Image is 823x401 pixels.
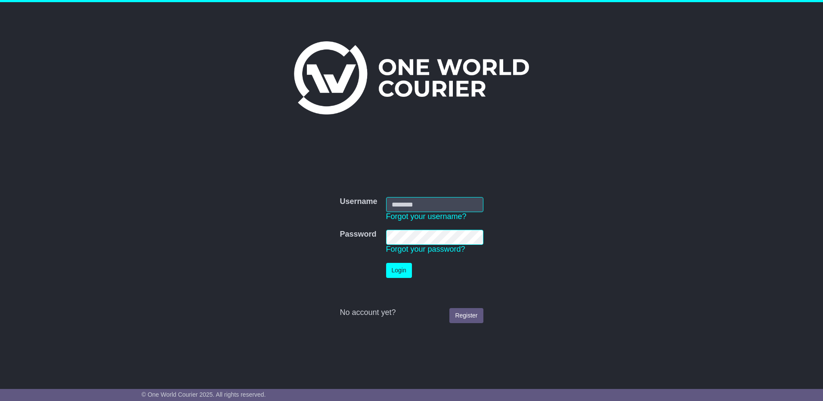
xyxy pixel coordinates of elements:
a: Forgot your password? [386,245,465,253]
div: No account yet? [340,308,483,318]
a: Register [449,308,483,323]
img: One World [294,41,529,114]
span: © One World Courier 2025. All rights reserved. [142,391,266,398]
a: Forgot your username? [386,212,467,221]
label: Password [340,230,376,239]
button: Login [386,263,412,278]
label: Username [340,197,377,207]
